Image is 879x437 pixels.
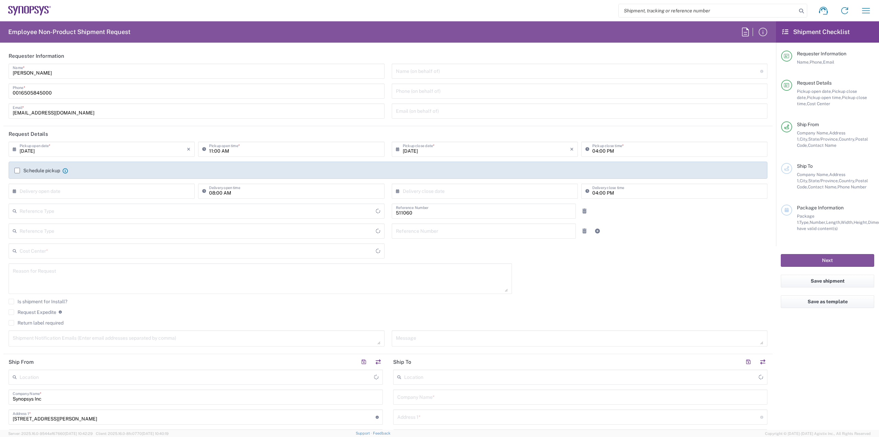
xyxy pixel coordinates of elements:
label: Return label required [9,320,64,326]
span: Country, [839,178,855,183]
span: Pickup open time, [807,95,842,100]
button: Save shipment [781,275,874,287]
span: Client: 2025.16.0-8fc0770 [96,431,169,436]
label: Request Expedite [9,309,56,315]
span: City, [800,136,808,142]
span: Number, [810,220,826,225]
span: Ship From [797,122,819,127]
span: Copyright © [DATE]-[DATE] Agistix Inc., All Rights Reserved [765,430,871,437]
h2: Shipment Checklist [782,28,850,36]
span: Name, [797,59,810,65]
span: Contact Name [808,143,836,148]
h2: Ship To [393,359,411,365]
span: Pickup open date, [797,89,832,94]
span: Length, [826,220,841,225]
span: Requester Information [797,51,846,56]
span: Package Information [797,205,844,210]
span: Cost Center [807,101,830,106]
a: Remove Reference [580,206,589,216]
a: Add Reference [593,226,602,236]
label: Schedule pickup [14,168,60,173]
i: × [570,144,574,155]
span: Ship To [797,163,813,169]
span: Company Name, [797,172,829,177]
i: × [187,144,191,155]
h2: Request Details [9,131,48,138]
span: State/Province, [808,136,839,142]
span: Country, [839,136,855,142]
span: Width, [841,220,854,225]
h2: Employee Non-Product Shipment Request [8,28,130,36]
span: Phone, [810,59,823,65]
span: Company Name, [797,130,829,135]
label: Is shipment for Install? [9,299,67,304]
button: Save as template [781,295,874,308]
span: [DATE] 10:42:29 [65,431,93,436]
span: Type, [799,220,810,225]
span: Request Details [797,80,832,86]
span: [DATE] 10:40:19 [142,431,169,436]
span: Package 1: [797,214,814,225]
span: State/Province, [808,178,839,183]
span: Server: 2025.16.0-9544af67660 [8,431,93,436]
h2: Ship From [9,359,34,365]
span: Contact Name, [808,184,837,189]
h2: Requester Information [9,53,64,59]
a: Remove Reference [580,226,589,236]
span: Phone Number [837,184,867,189]
span: Height, [854,220,868,225]
input: Shipment, tracking or reference number [619,4,797,17]
span: City, [800,178,808,183]
a: Feedback [373,431,390,435]
a: Support [356,431,373,435]
span: Email [823,59,834,65]
button: Next [781,254,874,267]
